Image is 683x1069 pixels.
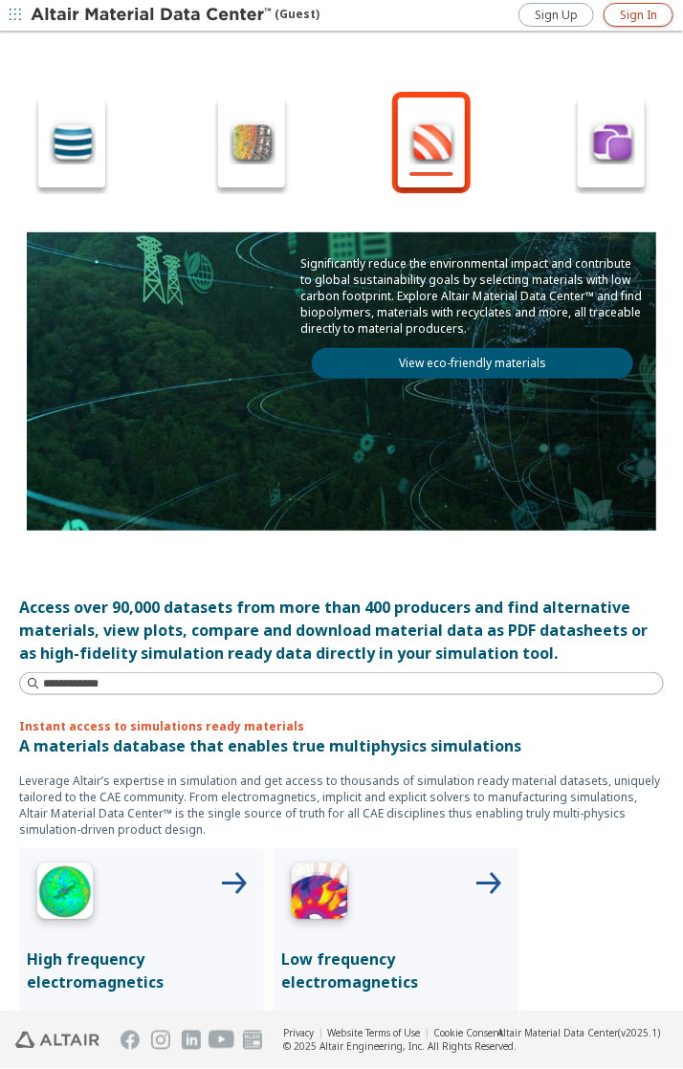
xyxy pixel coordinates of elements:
[497,1027,618,1040] span: Altair Material Data Center
[518,3,594,27] a: Sign Up
[327,1027,420,1040] a: Website Terms of Use
[409,119,455,164] img: Eco-Friendly materials
[497,1027,660,1040] div: (v2025.1)
[19,596,664,665] div: Access over 90,000 datasets from more than 400 producers and find alternative materials, view plo...
[281,857,358,933] img: Low Frequency Icon
[27,949,256,994] p: High frequency electromagnetics
[300,255,645,337] p: Significantly reduce the environmental impact and contribute to global sustainability goals by se...
[27,857,103,933] img: High Frequency Icon
[31,6,275,25] img: Altair Material Data Center
[50,119,96,164] img: Explore all material classes
[281,949,511,994] p: Low frequency electromagnetics
[535,8,578,23] span: Sign Up
[230,119,275,164] img: Simulation ready materials
[620,8,657,23] span: Sign In
[15,1032,99,1049] img: Altair Engineering
[283,1027,314,1040] a: Privacy
[31,6,319,25] div: (Guest)
[604,3,673,27] a: Sign In
[19,734,664,757] p: A materials database that enables true multiphysics simulations
[433,1027,503,1040] a: Cookie Consent
[283,1040,517,1054] div: © 2025 Altair Engineering, Inc. All Rights Reserved.
[19,773,664,838] p: Leverage Altair’s expertise in simulation and get access to thousands of simulation ready materia...
[19,718,664,734] p: Instant access to simulations ready materials
[589,119,635,164] img: Stick-Slip database
[312,348,633,379] a: View eco-friendly materials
